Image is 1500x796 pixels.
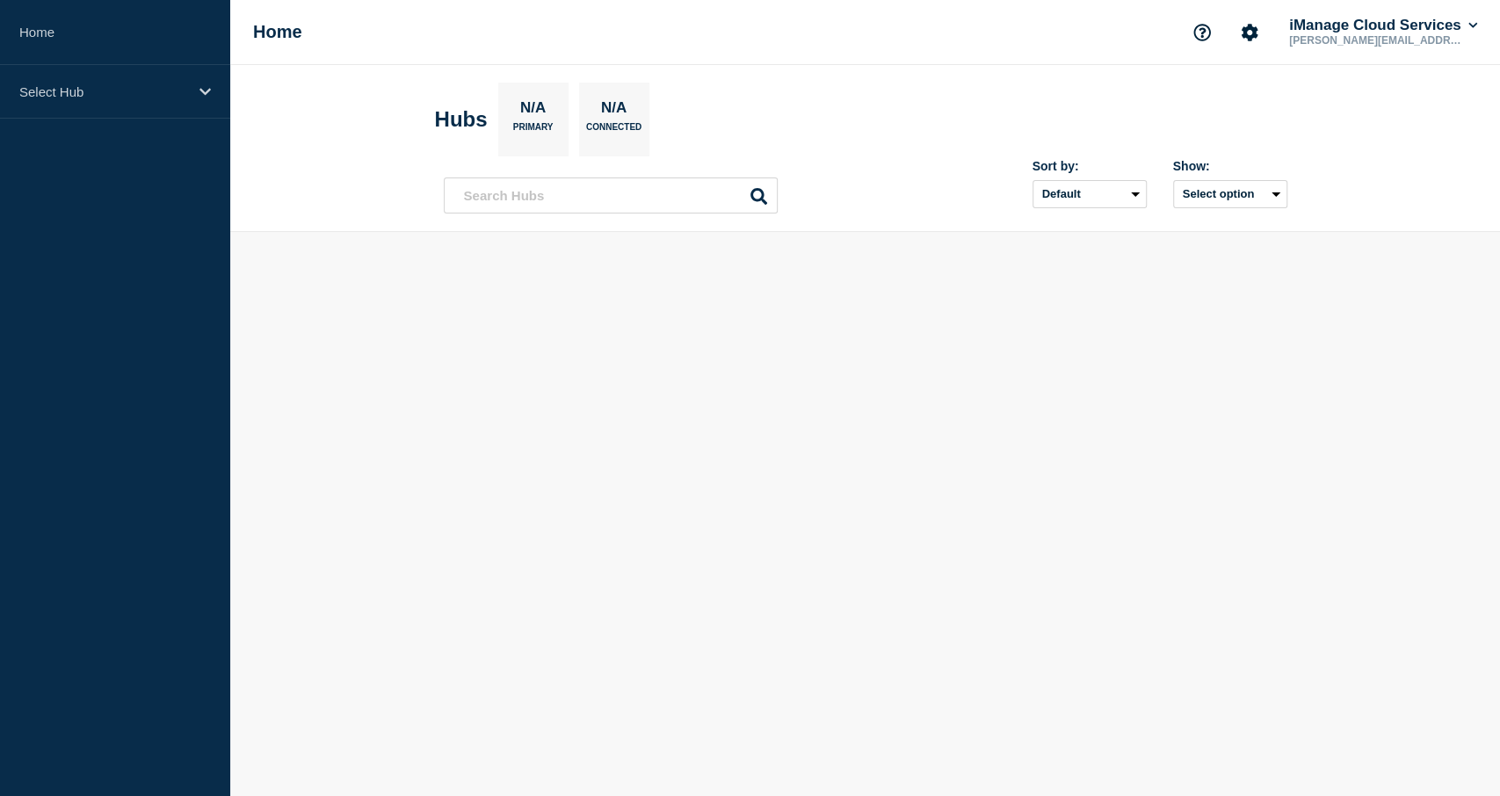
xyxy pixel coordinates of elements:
div: Sort by: [1033,159,1147,173]
select: Sort by [1033,180,1147,208]
p: [PERSON_NAME][EMAIL_ADDRESS][PERSON_NAME][DOMAIN_NAME] [1286,34,1468,47]
p: Connected [586,122,641,141]
button: Select option [1173,180,1287,208]
button: iManage Cloud Services [1286,17,1481,34]
h1: Home [253,22,302,42]
button: Account settings [1231,14,1268,51]
div: Show: [1173,159,1287,173]
p: Select Hub [19,84,188,99]
input: Search Hubs [444,177,778,213]
p: N/A [513,99,552,122]
h2: Hubs [435,107,488,132]
p: N/A [594,99,633,122]
button: Support [1184,14,1221,51]
p: Primary [513,122,554,141]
